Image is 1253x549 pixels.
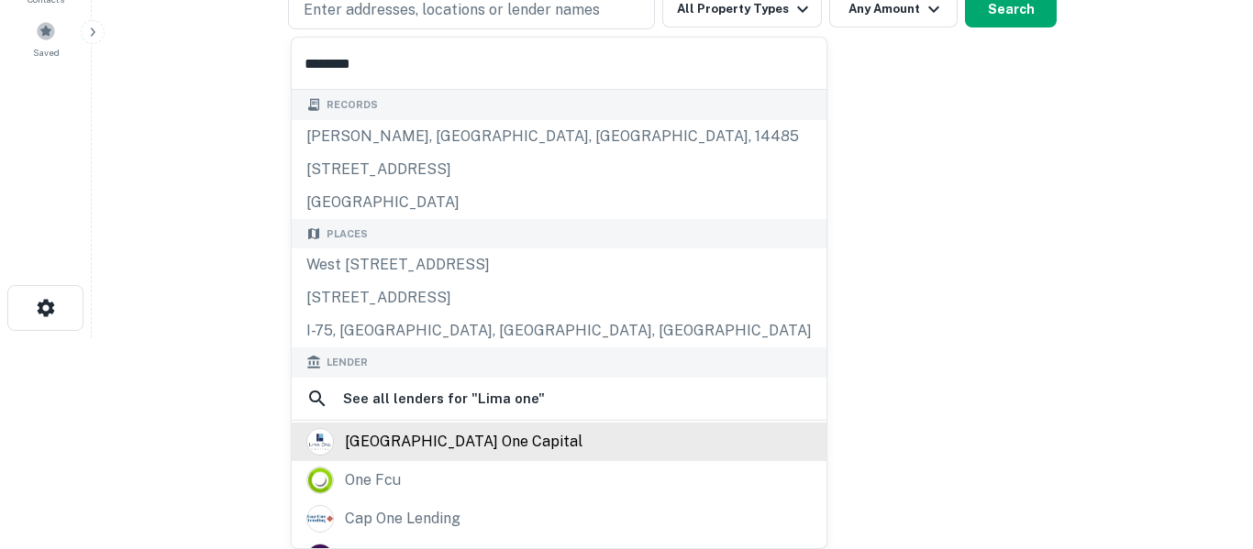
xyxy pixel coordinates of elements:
[292,500,826,538] a: cap one lending
[292,314,826,347] div: I-75, [GEOGRAPHIC_DATA], [GEOGRAPHIC_DATA], [GEOGRAPHIC_DATA]
[327,226,368,242] span: Places
[307,429,333,455] img: picture
[292,248,826,281] div: West [STREET_ADDRESS]
[327,355,368,370] span: Lender
[345,505,460,533] div: cap one lending
[327,97,378,113] span: Records
[292,120,826,153] div: [PERSON_NAME], [GEOGRAPHIC_DATA], [GEOGRAPHIC_DATA], 14485
[307,467,333,493] img: picture
[292,461,826,500] a: one fcu
[292,281,826,314] div: [STREET_ADDRESS]
[1161,402,1253,490] iframe: Chat Widget
[292,153,826,186] div: [STREET_ADDRESS]
[345,467,401,494] div: one fcu
[6,14,86,63] a: Saved
[292,186,826,219] div: [GEOGRAPHIC_DATA]
[345,428,582,456] div: [GEOGRAPHIC_DATA] one capital
[343,388,545,410] h6: See all lenders for " Lima one "
[33,45,60,60] span: Saved
[292,423,826,461] a: [GEOGRAPHIC_DATA] one capital
[307,506,333,532] img: picture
